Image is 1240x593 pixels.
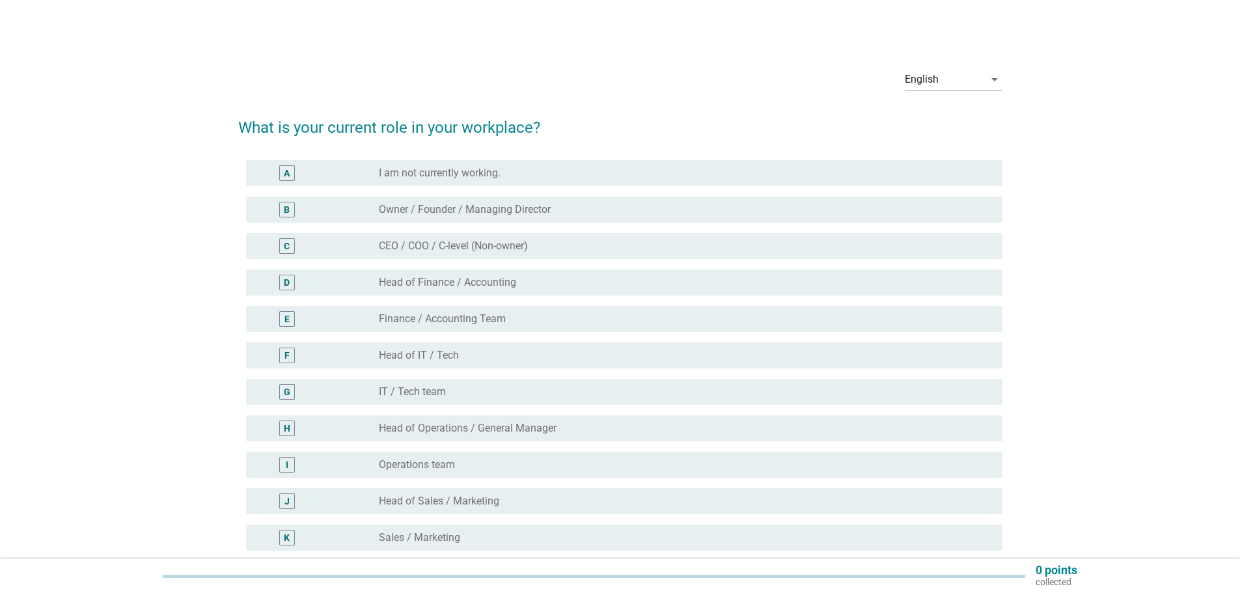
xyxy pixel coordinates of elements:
[284,276,290,290] div: D
[284,422,290,435] div: H
[987,72,1002,87] i: arrow_drop_down
[238,103,1002,139] h2: What is your current role in your workplace?
[379,495,499,508] label: Head of Sales / Marketing
[284,203,290,217] div: B
[379,349,459,362] label: Head of IT / Tech
[1036,564,1077,576] p: 0 points
[379,385,446,398] label: IT / Tech team
[379,167,501,180] label: I am not currently working.
[286,458,288,472] div: I
[379,312,506,325] label: Finance / Accounting Team
[284,531,290,545] div: K
[379,203,551,216] label: Owner / Founder / Managing Director
[379,276,516,289] label: Head of Finance / Accounting
[284,495,290,508] div: J
[284,385,290,399] div: G
[284,312,290,326] div: E
[284,349,290,363] div: F
[905,74,939,85] div: English
[284,240,290,253] div: C
[379,531,460,544] label: Sales / Marketing
[379,422,557,435] label: Head of Operations / General Manager
[1036,576,1077,588] p: collected
[379,458,455,471] label: Operations team
[379,240,528,253] label: CEO / COO / C-level (Non-owner)
[284,167,290,180] div: A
